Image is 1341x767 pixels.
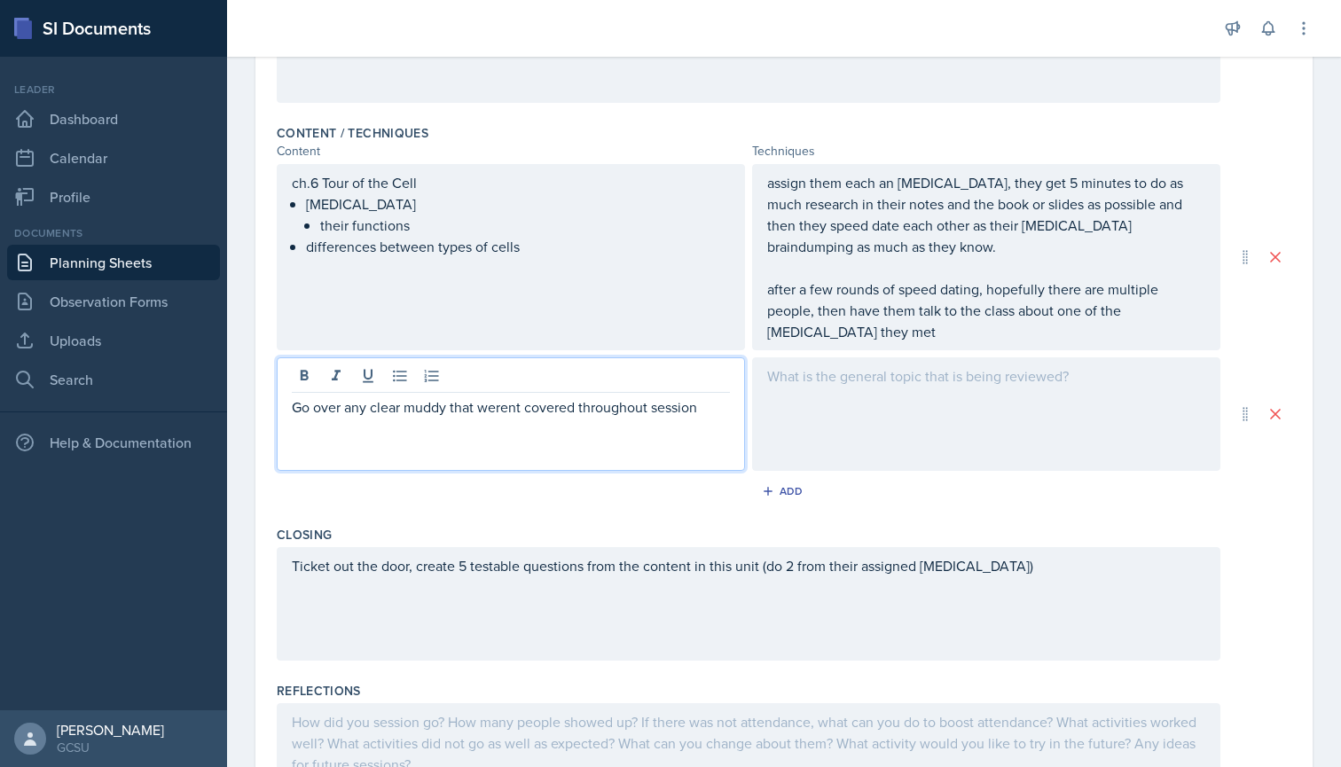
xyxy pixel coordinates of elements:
[767,278,1205,342] p: after a few rounds of speed dating, hopefully there are multiple people, then have them talk to t...
[7,179,220,215] a: Profile
[57,739,164,756] div: GCSU
[7,101,220,137] a: Dashboard
[7,140,220,176] a: Calendar
[7,225,220,241] div: Documents
[7,425,220,460] div: Help & Documentation
[767,172,1205,257] p: assign them each an [MEDICAL_DATA], they get 5 minutes to do as much research in their notes and ...
[306,193,730,215] p: [MEDICAL_DATA]
[320,215,730,236] p: their functions
[7,82,220,98] div: Leader
[765,484,804,498] div: Add
[7,245,220,280] a: Planning Sheets
[756,478,813,505] button: Add
[57,721,164,739] div: [PERSON_NAME]
[277,526,332,544] label: Closing
[7,323,220,358] a: Uploads
[277,142,745,160] div: Content
[292,172,730,193] p: ch.6 Tour of the Cell
[306,236,730,257] p: differences between types of cells
[7,284,220,319] a: Observation Forms
[752,142,1220,160] div: Techniques
[277,682,361,700] label: Reflections
[277,124,428,142] label: Content / Techniques
[292,555,1205,576] p: Ticket out the door, create 5 testable questions from the content in this unit (do 2 from their a...
[7,362,220,397] a: Search
[292,396,730,418] p: Go over any clear muddy that werent covered throughout session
